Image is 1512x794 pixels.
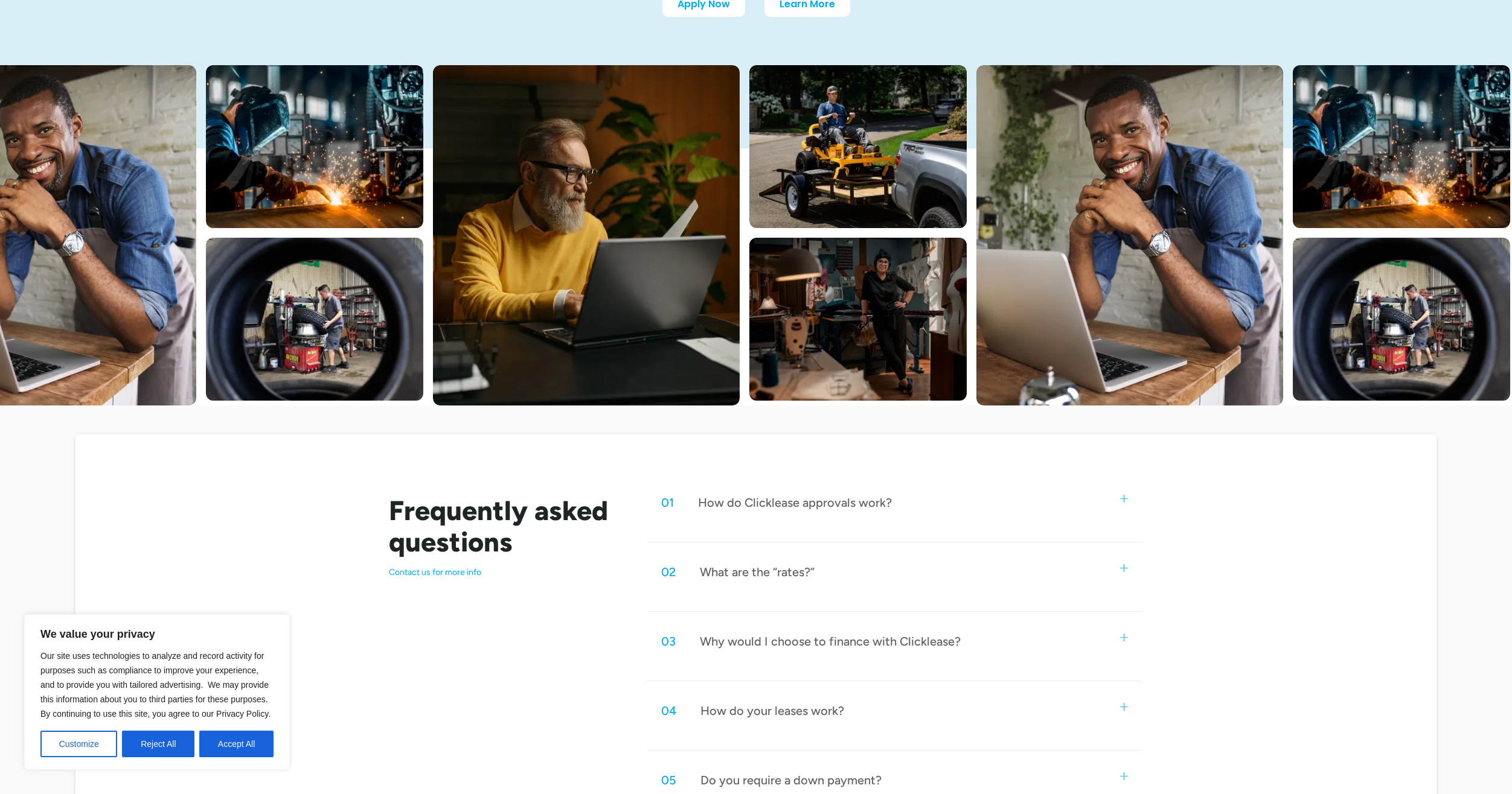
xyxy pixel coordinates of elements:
[698,495,892,510] div: How do Clicklease approvals work?
[1120,634,1128,641] img: small plus
[433,65,740,405] img: Bearded man in yellow sweter typing on his laptop while sitting at his desk
[1293,65,1510,228] img: A welder in a large mask working on a large pipe
[40,651,271,719] span: Our site uses technologies to analyze and record activity for purposes such as compliance to impr...
[661,564,676,580] div: 02
[661,495,674,510] div: 01
[206,238,423,401] img: A man fitting a new tire on a rim
[1120,703,1128,711] img: small plus
[40,731,117,757] button: Customize
[206,65,423,228] img: A welder in a large mask working on a large pipe
[40,627,274,641] p: We value your privacy
[661,703,676,719] div: 04
[1120,772,1128,780] img: small plus
[749,65,967,228] img: Man with hat and blue shirt driving a yellow lawn mower onto a trailer
[122,731,194,757] button: Reject All
[700,772,882,788] div: Do you require a down payment?
[1293,238,1510,401] img: A man fitting a new tire on a rim
[700,564,815,580] div: What are the “rates?”
[661,772,676,788] div: 05
[1120,564,1128,572] img: small plus
[24,614,290,770] div: We value your privacy
[1120,495,1128,503] img: small plus
[389,495,618,557] h2: Frequently asked questions
[199,731,274,757] button: Accept All
[976,65,1283,405] img: A smiling man in a blue shirt and apron leaning over a table with a laptop
[661,634,676,649] div: 03
[700,634,961,649] div: Why would I choose to finance with Clicklease?
[749,238,967,401] img: a woman standing next to a sewing machine
[389,567,618,578] p: Contact us for more info
[700,703,844,719] div: How do your leases work?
